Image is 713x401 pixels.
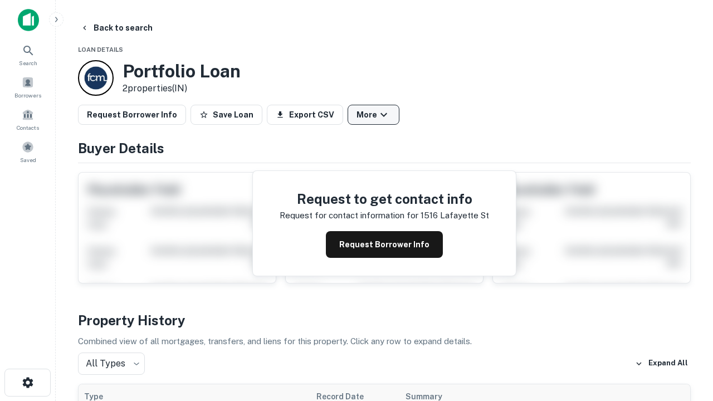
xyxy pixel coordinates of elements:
a: Saved [3,136,52,167]
span: Saved [20,155,36,164]
button: Save Loan [191,105,262,125]
a: Borrowers [3,72,52,102]
h4: Property History [78,310,691,330]
a: Contacts [3,104,52,134]
button: More [348,105,399,125]
p: 2 properties (IN) [123,82,241,95]
button: Back to search [76,18,157,38]
span: Loan Details [78,46,123,53]
button: Request Borrower Info [326,231,443,258]
button: Expand All [632,355,691,372]
button: Export CSV [267,105,343,125]
p: Request for contact information for [280,209,418,222]
span: Borrowers [14,91,41,100]
span: Search [19,58,37,67]
iframe: Chat Widget [657,312,713,365]
img: capitalize-icon.png [18,9,39,31]
h4: Request to get contact info [280,189,489,209]
h4: Buyer Details [78,138,691,158]
h3: Portfolio Loan [123,61,241,82]
div: All Types [78,353,145,375]
span: Contacts [17,123,39,132]
a: Search [3,40,52,70]
p: Combined view of all mortgages, transfers, and liens for this property. Click any row to expand d... [78,335,691,348]
p: 1516 lafayette st [421,209,489,222]
button: Request Borrower Info [78,105,186,125]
